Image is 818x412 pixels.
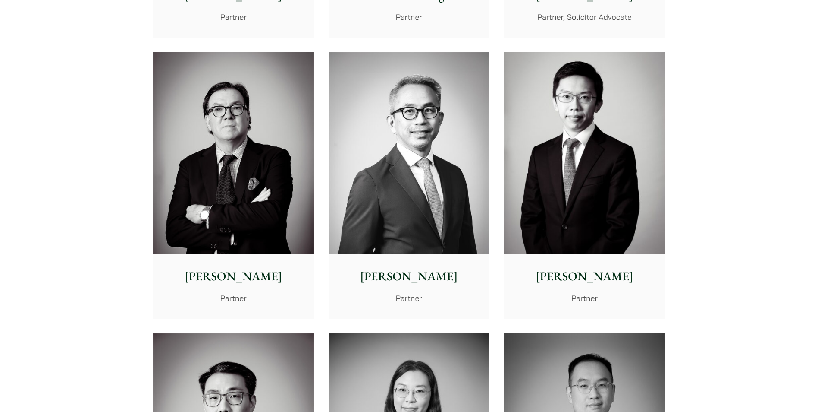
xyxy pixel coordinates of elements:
[504,52,665,319] a: Henry Ma photo [PERSON_NAME] Partner
[335,11,483,23] p: Partner
[511,267,658,285] p: [PERSON_NAME]
[329,52,489,319] a: [PERSON_NAME] Partner
[160,292,307,304] p: Partner
[153,52,314,319] a: [PERSON_NAME] Partner
[511,11,658,23] p: Partner, Solicitor Advocate
[504,52,665,254] img: Henry Ma photo
[160,11,307,23] p: Partner
[160,267,307,285] p: [PERSON_NAME]
[335,267,483,285] p: [PERSON_NAME]
[335,292,483,304] p: Partner
[511,292,658,304] p: Partner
